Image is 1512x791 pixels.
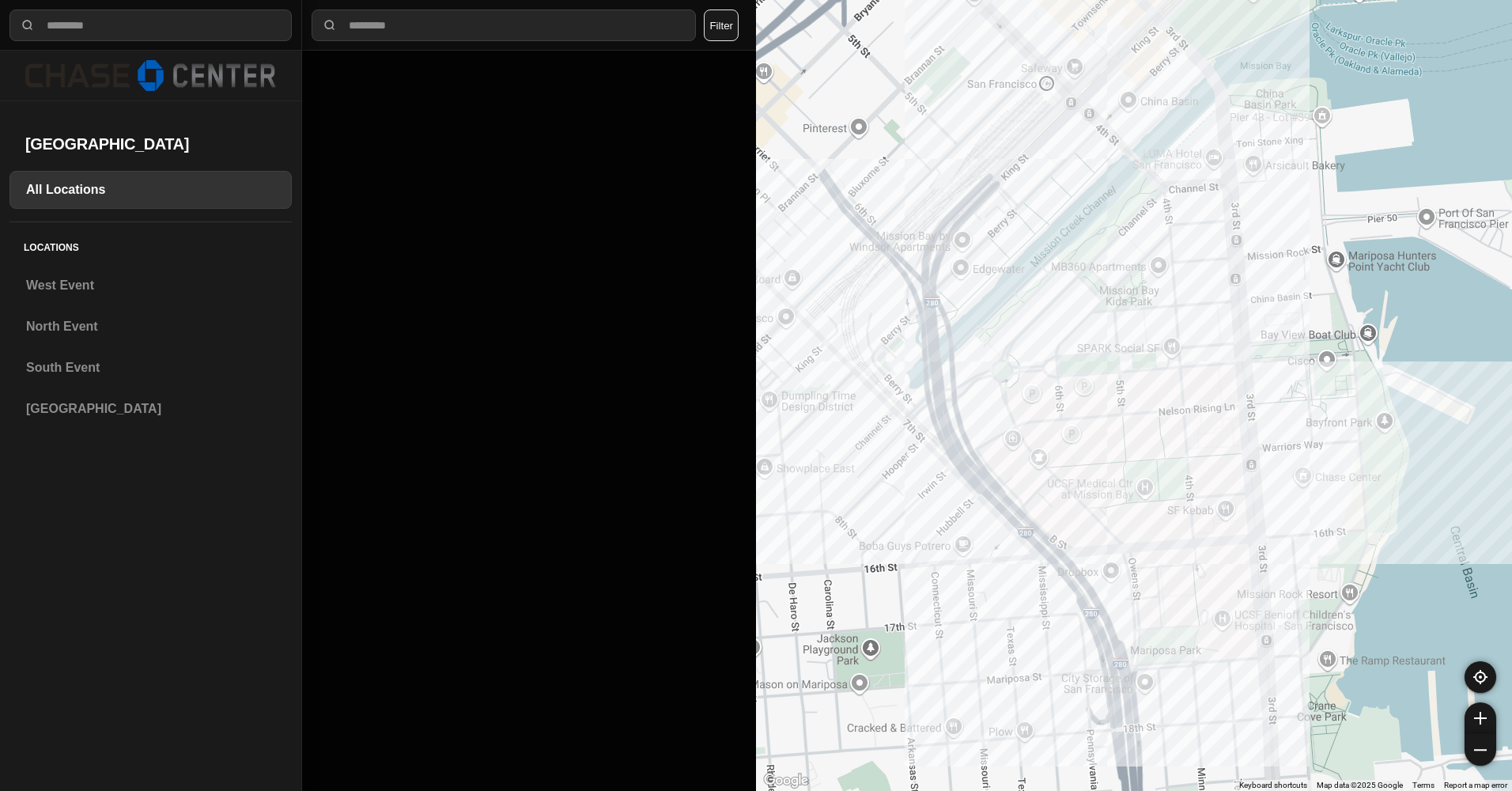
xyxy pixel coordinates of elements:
a: South Event [9,349,292,387]
img: recenter [1473,670,1487,684]
span: Map data ©2025 Google [1317,781,1403,789]
a: [GEOGRAPHIC_DATA] [9,390,292,428]
img: Google [760,770,812,791]
button: Filter [704,9,739,41]
h5: Locations [9,222,292,267]
img: search [20,17,36,33]
a: West Event [9,267,292,305]
button: zoom-out [1465,734,1496,766]
img: zoom-in [1474,712,1487,725]
button: Keyboard shortcuts [1239,780,1307,791]
a: Terms (opens in new tab) [1412,781,1435,789]
button: recenter [1465,661,1496,693]
a: All Locations [9,171,292,209]
img: search [322,17,338,33]
button: zoom-in [1465,702,1496,734]
h3: South Event [26,358,275,377]
h3: North Event [26,317,275,336]
img: zoom-out [1474,744,1487,756]
h3: West Event [26,276,275,295]
h2: [GEOGRAPHIC_DATA] [25,133,276,155]
img: logo [25,60,276,91]
h3: All Locations [26,180,275,199]
a: Report a map error [1444,781,1507,789]
h3: [GEOGRAPHIC_DATA] [26,399,275,418]
a: North Event [9,308,292,346]
a: Open this area in Google Maps (opens a new window) [760,770,812,791]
